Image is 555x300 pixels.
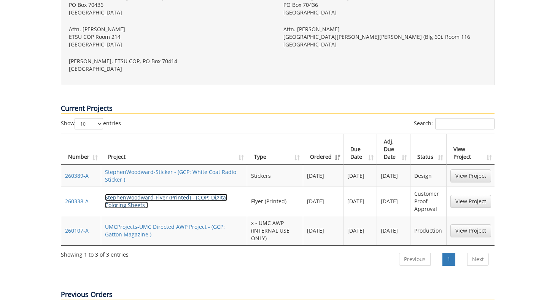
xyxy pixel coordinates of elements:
p: [GEOGRAPHIC_DATA] [69,9,272,16]
p: [PERSON_NAME], ETSU COP, PO Box 70414 [69,57,272,65]
a: 260389-A [65,172,89,179]
th: Type: activate to sort column ascending [247,134,303,165]
td: Customer Proof Approval [410,187,446,216]
a: View Project [450,224,491,237]
td: Production [410,216,446,245]
td: Stickers [247,165,303,187]
th: Ordered: activate to sort column ascending [303,134,343,165]
th: Status: activate to sort column ascending [410,134,446,165]
p: PO Box 70436 [69,1,272,9]
td: [DATE] [377,187,410,216]
label: Show entries [61,118,121,129]
th: Project: activate to sort column ascending [101,134,248,165]
label: Search: [414,118,495,129]
td: [DATE] [303,165,343,187]
td: Design [410,165,446,187]
a: StephenWoodward-Sticker - (GCP: White Coat Radio Sticker ) [105,168,236,183]
a: View Project [450,195,491,208]
td: [DATE] [343,216,377,245]
th: Due Date: activate to sort column ascending [343,134,377,165]
td: [DATE] [343,187,377,216]
th: Adj. Due Date: activate to sort column ascending [377,134,410,165]
td: [DATE] [303,187,343,216]
a: Next [467,253,489,266]
a: UMCProjects-UMC Directed AWP Project - (GCP: Gatton Magazine ) [105,223,225,238]
a: 260338-A [65,198,89,205]
p: PO Box 70436 [283,1,487,9]
th: Number: activate to sort column ascending [61,134,101,165]
p: [GEOGRAPHIC_DATA] [283,41,487,48]
input: Search: [435,118,495,129]
a: StephenWoodward-Flyer (Printed) - (COP: Digital Coloring Sheets ) [105,194,227,209]
td: [DATE] [303,216,343,245]
div: Showing 1 to 3 of 3 entries [61,248,129,259]
p: Current Projects [61,104,495,114]
p: Attn. [PERSON_NAME] [283,26,487,33]
p: [GEOGRAPHIC_DATA] [69,65,272,73]
p: Attn. [PERSON_NAME] [69,26,272,33]
td: Flyer (Printed) [247,187,303,216]
a: 1 [442,253,455,266]
p: ETSU COP Room 214 [69,33,272,41]
select: Showentries [75,118,103,129]
a: View Project [450,169,491,182]
p: [GEOGRAPHIC_DATA][PERSON_NAME][PERSON_NAME] (Blg 60), Room 116 [283,33,487,41]
th: View Project: activate to sort column ascending [447,134,495,165]
a: 260107-A [65,227,89,234]
p: [GEOGRAPHIC_DATA] [283,9,487,16]
p: [GEOGRAPHIC_DATA] [69,41,272,48]
td: [DATE] [377,165,410,187]
td: [DATE] [377,216,410,245]
td: [DATE] [343,165,377,187]
a: Previous [399,253,431,266]
td: x - UMC AWP (INTERNAL USE ONLY) [247,216,303,245]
